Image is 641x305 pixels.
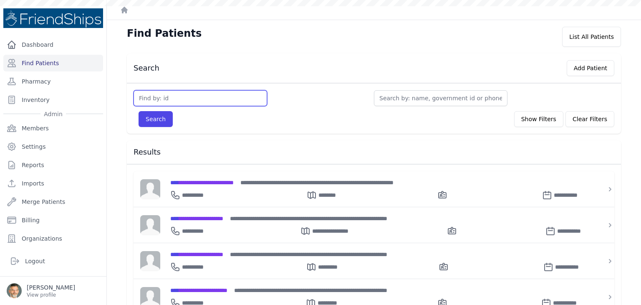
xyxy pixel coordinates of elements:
a: Reports [3,157,103,173]
a: Imports [3,175,103,192]
a: Merge Patients [3,193,103,210]
a: Dashboard [3,36,103,53]
p: View profile [27,292,75,298]
a: Members [3,120,103,137]
a: Billing [3,212,103,229]
h1: Find Patients [127,27,202,40]
button: Search [139,111,173,127]
a: Organizations [3,230,103,247]
button: Show Filters [514,111,563,127]
img: Medical Missions EMR [3,8,103,28]
a: [PERSON_NAME] View profile [7,283,100,298]
span: Admin [40,110,66,118]
img: person-242608b1a05df3501eefc295dc1bc67a.jpg [140,215,160,235]
p: [PERSON_NAME] [27,283,75,292]
button: Add Patient [567,60,614,76]
input: Search by: name, government id or phone [374,90,507,106]
img: person-242608b1a05df3501eefc295dc1bc67a.jpg [140,179,160,199]
div: List All Patients [562,27,621,47]
h3: Search [134,63,159,73]
a: Settings [3,138,103,155]
a: Logout [7,253,100,269]
button: Clear Filters [565,111,614,127]
input: Find by: id [134,90,267,106]
a: Find Patients [3,55,103,71]
h3: Results [134,147,614,157]
img: person-242608b1a05df3501eefc295dc1bc67a.jpg [140,251,160,271]
a: Pharmacy [3,73,103,90]
a: Inventory [3,91,103,108]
